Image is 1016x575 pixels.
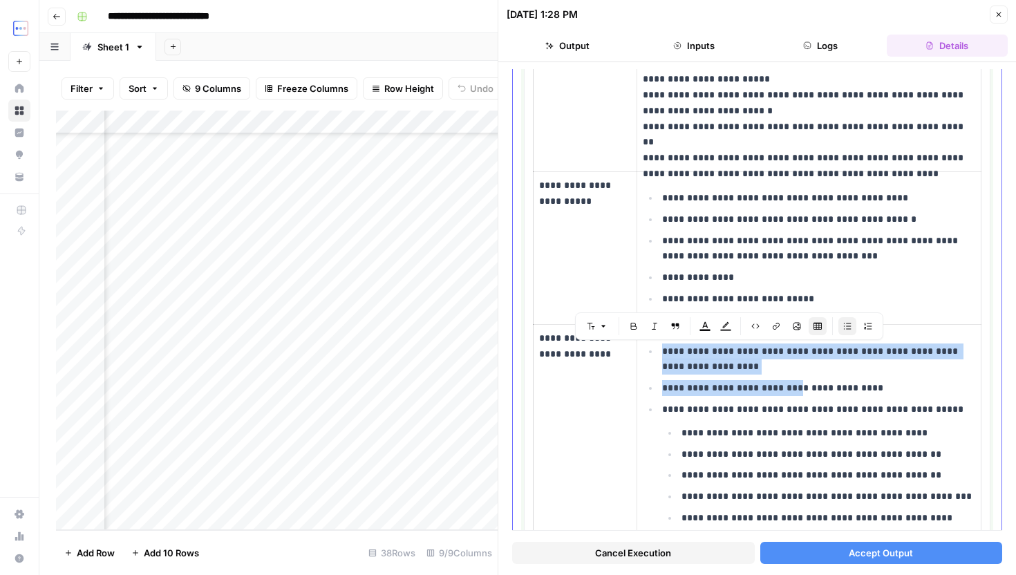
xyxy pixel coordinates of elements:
button: Output [507,35,628,57]
a: Home [8,77,30,100]
div: 38 Rows [363,542,421,564]
a: Sheet 1 [70,33,156,61]
button: Logs [760,35,881,57]
button: Help + Support [8,547,30,569]
span: Accept Output [849,546,913,560]
button: Workspace: TripleDart [8,11,30,46]
button: Add 10 Rows [123,542,207,564]
div: 9/9 Columns [421,542,498,564]
a: Browse [8,100,30,122]
a: Opportunities [8,144,30,166]
a: Settings [8,503,30,525]
button: Sort [120,77,168,100]
button: Row Height [363,77,443,100]
div: Sheet 1 [97,40,129,54]
button: Filter [62,77,114,100]
button: Accept Output [760,542,1003,564]
span: Undo [470,82,493,95]
a: Insights [8,122,30,144]
a: Usage [8,525,30,547]
button: 9 Columns [173,77,250,100]
button: Undo [449,77,502,100]
button: Cancel Execution [512,542,755,564]
button: Freeze Columns [256,77,357,100]
span: Sort [129,82,147,95]
button: Details [887,35,1008,57]
span: Add Row [77,546,115,560]
button: Inputs [633,35,754,57]
span: Add 10 Rows [144,546,199,560]
div: [DATE] 1:28 PM [507,8,578,21]
span: Freeze Columns [277,82,348,95]
button: Add Row [56,542,123,564]
span: Row Height [384,82,434,95]
span: 9 Columns [195,82,241,95]
img: TripleDart Logo [8,16,33,41]
span: Filter [70,82,93,95]
a: Your Data [8,166,30,188]
span: Cancel Execution [595,546,671,560]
